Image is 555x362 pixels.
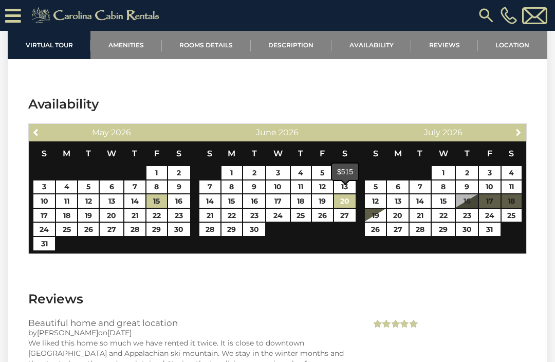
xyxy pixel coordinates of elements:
a: 1 [221,166,243,179]
a: 18 [291,194,311,208]
a: 25 [56,223,77,236]
span: Tuesday [252,149,257,158]
a: 8 [221,180,243,194]
a: 17 [266,194,290,208]
span: Next [514,128,523,136]
img: Khaki-logo.png [26,5,168,26]
a: Amenities [90,31,161,59]
span: Sunday [373,149,378,158]
a: 20 [334,194,356,208]
a: 30 [243,223,265,236]
a: Virtual Tour [8,31,90,59]
a: 14 [199,194,220,208]
a: 27 [100,223,123,236]
a: 28 [124,223,145,236]
a: 11 [291,180,311,194]
span: Friday [154,149,159,158]
a: 3 [266,166,290,179]
a: 15 [432,194,455,208]
a: 29 [221,223,243,236]
a: 29 [146,223,168,236]
span: 2026 [279,128,299,137]
span: May [92,128,109,137]
a: 11 [56,194,77,208]
a: 31 [33,237,55,250]
a: 29 [432,223,455,236]
span: Wednesday [439,149,448,158]
a: 3 [479,166,501,179]
a: 24 [479,209,501,222]
a: 4 [502,166,522,179]
span: Wednesday [273,149,283,158]
span: Thursday [465,149,470,158]
a: 23 [243,209,265,222]
span: Wednesday [107,149,116,158]
img: search-regular.svg [477,6,495,25]
span: July [424,128,440,137]
a: Description [251,31,331,59]
a: 1 [146,166,168,179]
a: 7 [410,180,431,194]
a: 25 [291,209,311,222]
span: [DATE] [107,328,132,337]
a: 5 [312,166,333,179]
a: 23 [168,209,190,222]
a: Location [478,31,547,59]
a: 16 [243,194,265,208]
a: 28 [199,223,220,236]
span: Previous [32,128,41,136]
a: 17 [33,209,55,222]
a: 31 [479,223,501,236]
a: 14 [410,194,431,208]
span: Saturday [176,149,181,158]
a: Reviews [411,31,477,59]
a: 19 [78,209,99,222]
a: 22 [432,209,455,222]
a: 4 [291,166,311,179]
a: 19 [312,194,333,208]
span: Friday [487,149,492,158]
a: 21 [199,209,220,222]
a: 26 [78,223,99,236]
a: 7 [124,180,145,194]
span: 2026 [111,128,131,137]
a: 23 [456,209,477,222]
a: 2 [243,166,265,179]
a: 27 [387,223,409,236]
a: 10 [33,194,55,208]
span: Monday [63,149,70,158]
span: Sunday [207,149,212,158]
a: 21 [124,209,145,222]
a: 5 [365,180,386,194]
span: 2026 [442,128,462,137]
span: Thursday [132,149,137,158]
a: 13 [334,180,356,194]
a: 28 [410,223,431,236]
a: 3 [33,180,55,194]
div: $515 [332,164,358,180]
a: 27 [334,209,356,222]
a: 21 [410,209,431,222]
span: Monday [228,149,235,158]
a: 15 [146,194,168,208]
a: 30 [456,223,477,236]
a: 4 [56,180,77,194]
h3: Availability [28,95,527,113]
span: June [256,128,276,137]
a: Previous [30,125,43,138]
div: by on [28,328,356,338]
a: 30 [168,223,190,236]
a: 18 [56,209,77,222]
a: 22 [221,209,243,222]
a: 11 [502,180,522,194]
a: 13 [100,194,123,208]
a: 6 [100,180,123,194]
a: 25 [502,209,522,222]
a: 14 [124,194,145,208]
a: 20 [100,209,123,222]
a: 2 [168,166,190,179]
span: Tuesday [86,149,91,158]
span: Sunday [42,149,47,158]
span: Thursday [298,149,303,158]
a: 20 [387,209,409,222]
